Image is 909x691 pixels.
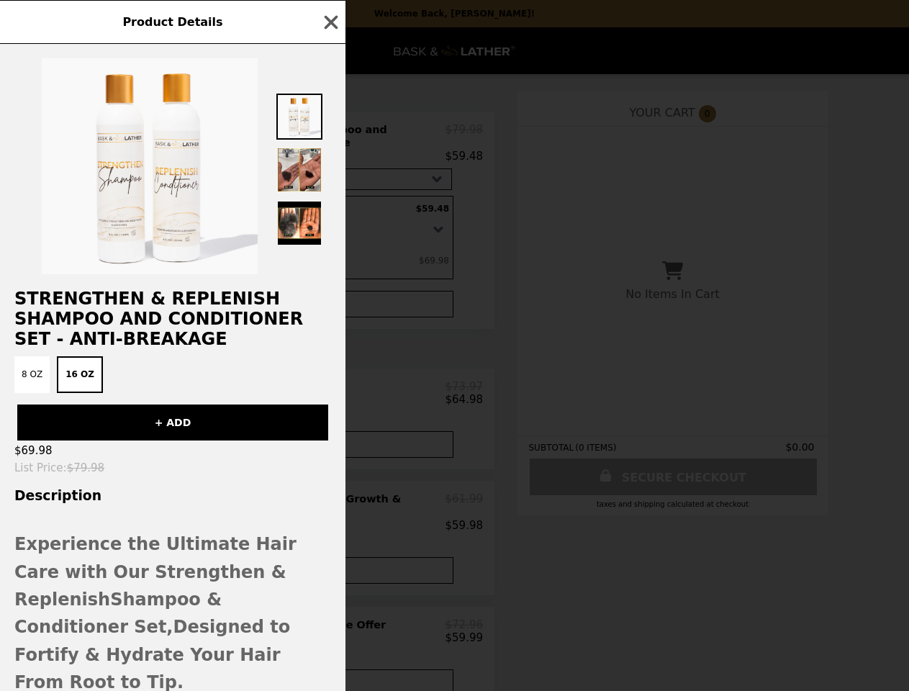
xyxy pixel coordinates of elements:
button: 16 oz [57,356,103,393]
span: $79.98 [67,461,105,474]
span: Experience the Ultimate Hair Care with Our Strengthen & Replenish [14,534,297,610]
img: Thumbnail 2 [276,147,322,193]
img: 16 oz [42,58,258,274]
button: 8 oz [14,356,50,393]
img: Thumbnail 1 [276,94,322,140]
button: + ADD [17,405,328,441]
span: Shampoo & Conditioner Set, [14,590,222,637]
span: Product Details [122,15,222,29]
img: Thumbnail 3 [276,200,322,246]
